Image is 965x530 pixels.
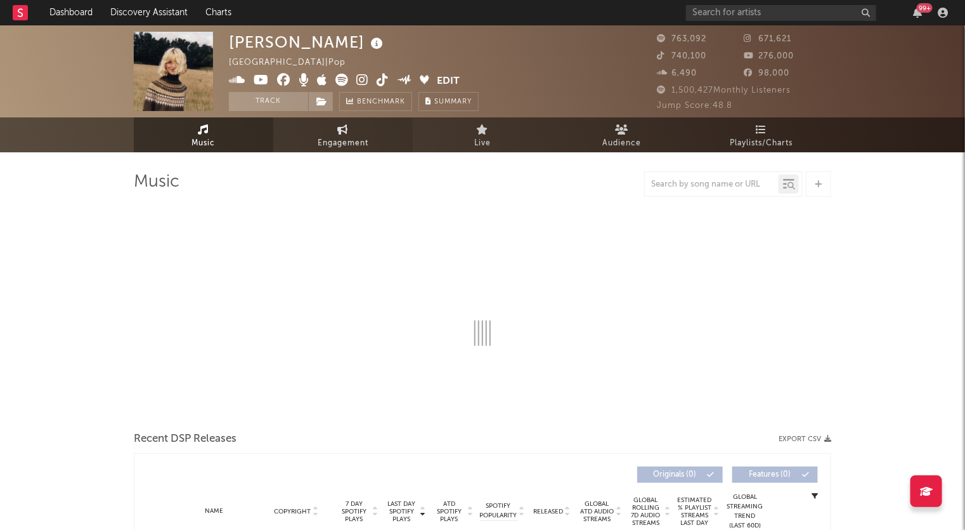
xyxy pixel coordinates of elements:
[229,92,308,111] button: Track
[533,508,563,515] span: Released
[552,117,692,152] a: Audience
[637,467,723,483] button: Originals(0)
[418,92,479,111] button: Summary
[474,136,491,151] span: Live
[741,471,799,479] span: Features ( 0 )
[229,55,360,70] div: [GEOGRAPHIC_DATA] | Pop
[603,136,642,151] span: Audience
[744,35,792,43] span: 671,621
[134,117,273,152] a: Music
[657,102,732,110] span: Jump Score: 48.8
[172,507,256,516] div: Name
[744,69,790,77] span: 98,000
[730,136,793,151] span: Playlists/Charts
[273,117,413,152] a: Engagement
[645,471,704,479] span: Originals ( 0 )
[917,3,933,13] div: 99 +
[657,52,706,60] span: 740,100
[657,86,791,95] span: 1,500,427 Monthly Listeners
[744,52,794,60] span: 276,000
[134,432,236,447] span: Recent DSP Releases
[229,32,386,53] div: [PERSON_NAME]
[437,74,460,89] button: Edit
[657,69,697,77] span: 6,490
[913,8,922,18] button: 99+
[274,508,311,515] span: Copyright
[628,496,663,527] span: Global Rolling 7D Audio Streams
[779,435,831,443] button: Export CSV
[318,136,368,151] span: Engagement
[480,501,517,520] span: Spotify Popularity
[732,467,818,483] button: Features(0)
[645,180,779,190] input: Search by song name or URL
[339,92,412,111] a: Benchmark
[413,117,552,152] a: Live
[357,95,405,110] span: Benchmark
[692,117,831,152] a: Playlists/Charts
[192,136,216,151] span: Music
[580,500,614,523] span: Global ATD Audio Streams
[677,496,712,527] span: Estimated % Playlist Streams Last Day
[686,5,876,21] input: Search for artists
[434,98,472,105] span: Summary
[432,500,466,523] span: ATD Spotify Plays
[337,500,371,523] span: 7 Day Spotify Plays
[657,35,706,43] span: 763,092
[385,500,418,523] span: Last Day Spotify Plays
